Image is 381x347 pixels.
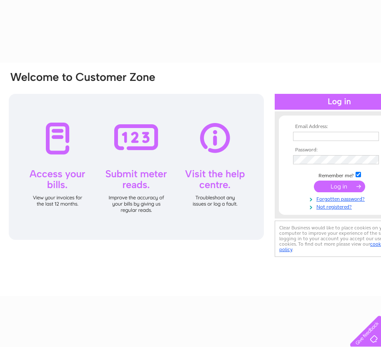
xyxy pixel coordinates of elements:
[314,181,365,192] input: Submit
